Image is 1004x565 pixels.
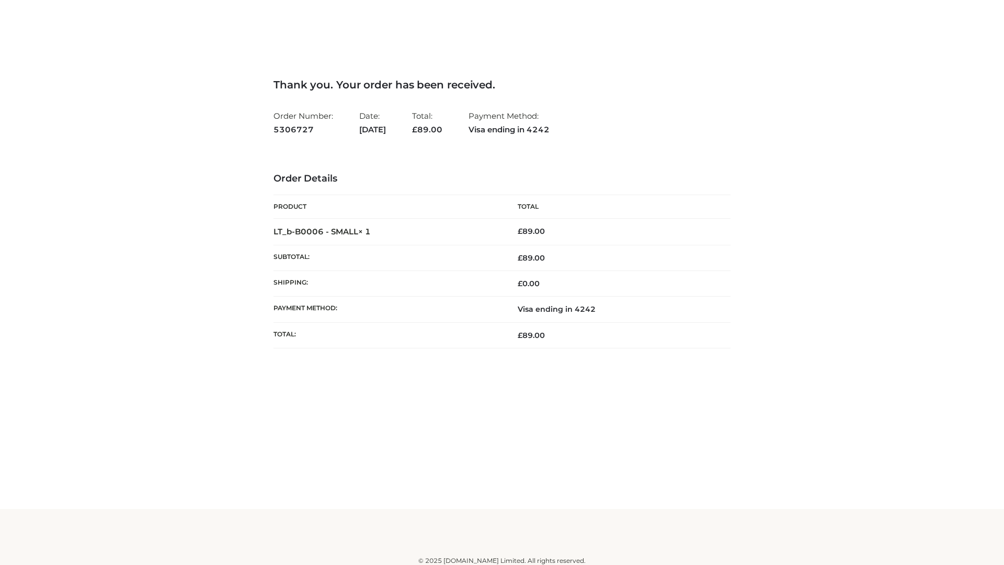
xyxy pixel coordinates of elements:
th: Total: [273,322,502,348]
span: £ [518,279,522,288]
li: Date: [359,107,386,139]
h3: Thank you. Your order has been received. [273,78,731,91]
td: Visa ending in 4242 [502,297,731,322]
span: £ [518,331,522,340]
bdi: 89.00 [518,227,545,236]
span: 89.00 [518,253,545,263]
th: Payment method: [273,297,502,322]
h3: Order Details [273,173,731,185]
strong: 5306727 [273,123,333,137]
th: Subtotal: [273,245,502,270]
span: £ [518,227,522,236]
span: 89.00 [518,331,545,340]
bdi: 0.00 [518,279,540,288]
span: £ [412,125,417,134]
li: Payment Method: [469,107,550,139]
li: Total: [412,107,442,139]
strong: × 1 [358,227,371,236]
th: Product [273,195,502,219]
span: £ [518,253,522,263]
strong: Visa ending in 4242 [469,123,550,137]
li: Order Number: [273,107,333,139]
th: Shipping: [273,271,502,297]
th: Total [502,195,731,219]
strong: [DATE] [359,123,386,137]
strong: LT_b-B0006 - SMALL [273,227,371,236]
span: 89.00 [412,125,442,134]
